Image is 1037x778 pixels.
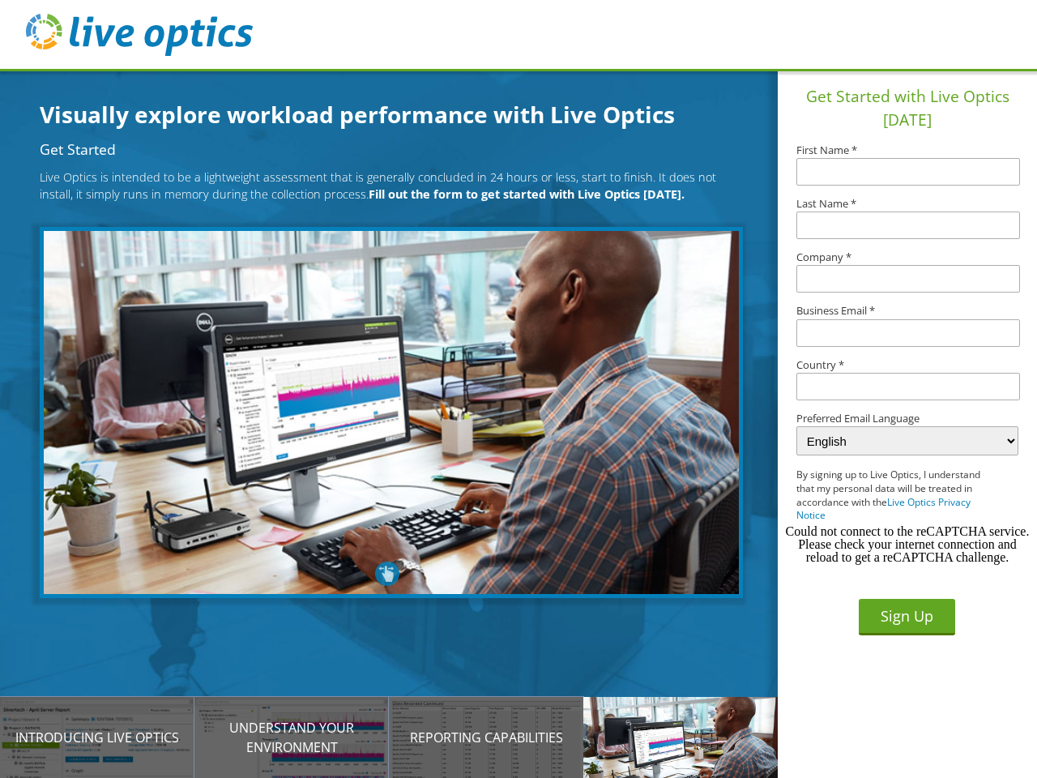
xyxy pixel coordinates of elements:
[796,468,996,523] p: By signing up to Live Optics, I understand that my personal data will be treated in accordance wi...
[784,85,1031,132] h1: Get Started with Live Optics [DATE]
[369,186,685,202] b: Fill out the form to get started with Live Optics [DATE].
[796,360,1018,370] label: Country *
[40,97,753,131] h1: Visually explore workload performance with Live Optics
[40,227,742,598] img: Get Started
[26,14,253,56] img: live_optics_svg.svg
[859,599,955,635] button: Sign Up
[194,718,389,757] p: Understand your environment
[784,525,1031,564] div: Could not connect to the reCAPTCHA service. Please check your internet connection and reload to g...
[796,495,971,523] a: Live Optics Privacy Notice
[40,169,734,203] p: Live Optics is intended to be a lightweight assessment that is generally concluded in 24 hours or...
[796,145,1018,156] label: First Name *
[389,728,583,747] p: Reporting Capabilities
[796,413,1018,424] label: Preferred Email Language
[40,143,734,157] h2: Get Started
[796,252,1018,263] label: Company *
[796,199,1018,209] label: Last Name *
[796,306,1018,316] label: Business Email *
